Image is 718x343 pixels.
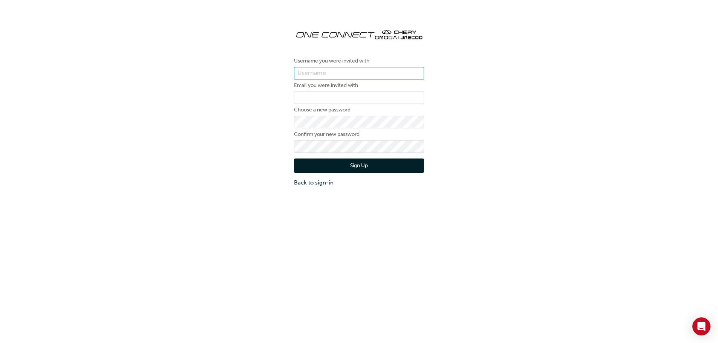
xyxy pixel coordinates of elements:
button: Sign Up [294,159,424,173]
label: Confirm your new password [294,130,424,139]
label: Email you were invited with [294,81,424,90]
img: oneconnect [294,23,424,45]
a: Back to sign-in [294,178,424,187]
div: Open Intercom Messenger [692,317,710,335]
input: Username [294,67,424,80]
label: Username you were invited with [294,56,424,66]
label: Choose a new password [294,105,424,114]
